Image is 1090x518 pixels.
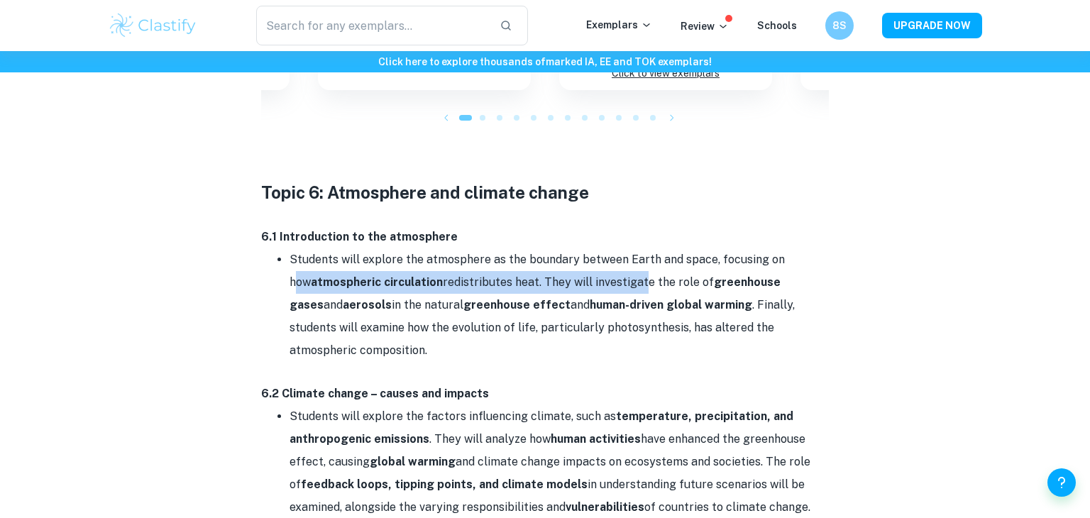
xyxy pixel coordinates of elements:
h6: Click here to explore thousands of marked IA, EE and TOK exemplars ! [3,54,1087,70]
strong: feedback loops, tipping points, and climate models [301,478,588,491]
strong: human-driven global warming [590,298,752,312]
strong: global warming [370,455,456,468]
p: Review [681,18,729,34]
strong: greenhouse gases [290,275,781,312]
strong: human activities [551,432,641,446]
strong: 6.1 Introduction to the atmosphere [261,230,458,243]
strong: greenhouse effect [463,298,571,312]
h6: 8S [832,18,848,33]
button: UPGRADE NOW [882,13,982,38]
strong: aerosols [343,298,392,312]
button: Help and Feedback [1047,468,1076,497]
strong: atmospheric circulation [311,275,443,289]
h3: Topic 6: Atmosphere and climate change [261,180,829,205]
strong: vulnerabilities [566,500,644,514]
li: Students will explore the atmosphere as the boundary between Earth and space, focusing on how red... [290,248,829,362]
input: Search for any exemplars... [256,6,488,45]
a: Schools [757,20,797,31]
strong: temperature, precipitation, and anthropogenic emissions [290,409,793,446]
p: Click to view exemplars [612,64,720,83]
img: Clastify logo [108,11,198,40]
strong: 6.2 Climate change – causes and impacts [261,387,489,400]
p: Exemplars [586,17,652,33]
button: 8S [825,11,854,40]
